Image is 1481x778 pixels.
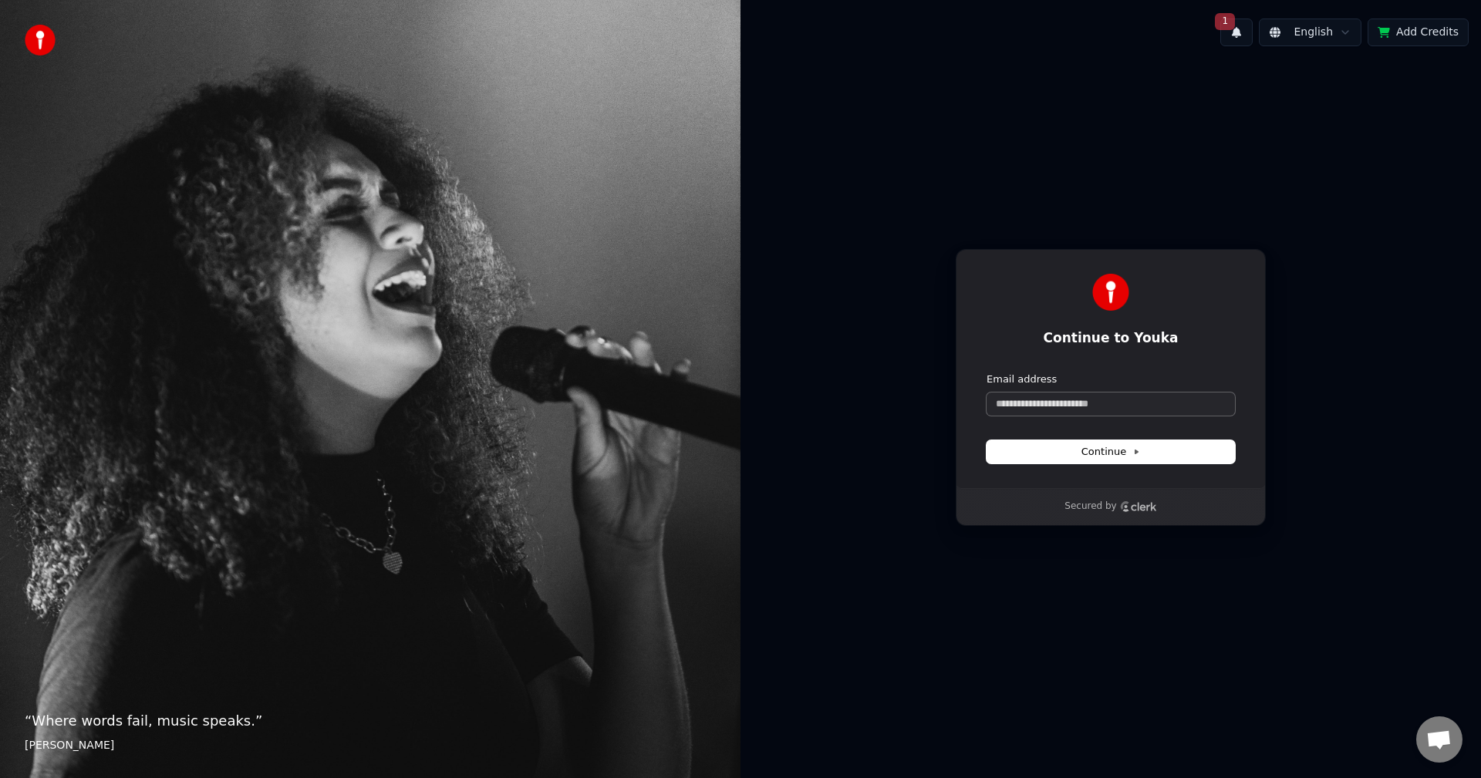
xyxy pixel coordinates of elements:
[1081,445,1140,459] span: Continue
[1416,716,1462,763] div: Open chat
[25,738,716,753] footer: [PERSON_NAME]
[25,25,56,56] img: youka
[1120,501,1157,512] a: Clerk logo
[1220,19,1253,46] button: 1
[1368,19,1469,46] button: Add Credits
[987,372,1057,386] label: Email address
[987,440,1235,463] button: Continue
[987,329,1235,348] h1: Continue to Youka
[25,710,716,732] p: “ Where words fail, music speaks. ”
[1215,13,1235,30] span: 1
[1064,500,1116,513] p: Secured by
[1092,274,1129,311] img: Youka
